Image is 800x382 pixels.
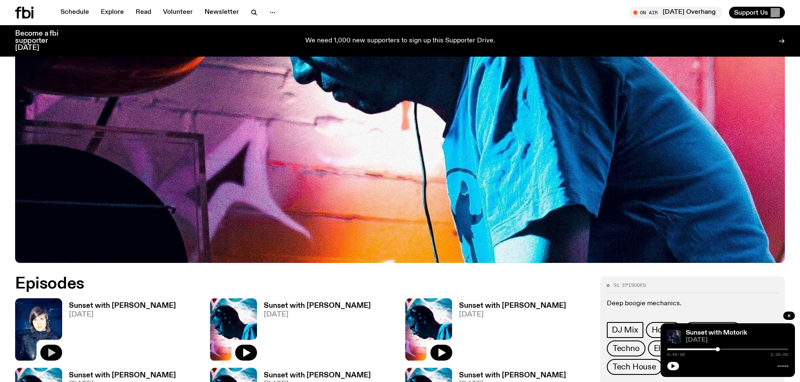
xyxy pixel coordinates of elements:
a: Explore [96,7,129,18]
h3: Sunset with [PERSON_NAME] [264,302,371,309]
span: Tech House [613,362,656,372]
a: House [646,322,682,338]
h3: Sunset with [PERSON_NAME] [264,372,371,379]
a: Read [131,7,156,18]
h3: Sunset with [PERSON_NAME] [69,302,176,309]
span: Electro [654,344,680,353]
h3: Sunset with [PERSON_NAME] [69,372,176,379]
a: Sunset with [PERSON_NAME][DATE] [452,302,566,361]
img: Simon Caldwell stands side on, looking downwards. He has headphones on. Behind him is a brightly ... [210,298,257,361]
span: [DATE] [69,311,176,318]
span: Techno [613,344,640,353]
h3: Become a fbi supporter [DATE] [15,30,69,52]
span: [DATE] [459,311,566,318]
a: Volunteer [158,7,198,18]
a: Sunset with Motorik [686,330,747,336]
h2: Episodes [15,276,525,291]
p: Deep boogie mechanics. [607,300,778,308]
button: On Air[DATE] Overhang [629,7,722,18]
p: We need 1,000 new supporters to sign up this Supporter Drive. [305,37,495,45]
button: Support Us [729,7,785,18]
span: Support Us [734,9,768,16]
img: Simon Caldwell stands side on, looking downwards. He has headphones on. Behind him is a brightly ... [405,298,452,361]
a: Techno [607,340,645,356]
a: Deep House [684,322,742,338]
h3: Sunset with [PERSON_NAME] [459,302,566,309]
a: DJ Mix [607,322,643,338]
span: [DATE] [686,337,788,343]
span: 0:49:58 [667,353,685,357]
a: Newsletter [199,7,244,18]
span: 91 episodes [614,283,646,288]
span: 2:00:00 [771,353,788,357]
span: DJ Mix [612,325,638,335]
a: Sunset with [PERSON_NAME][DATE] [257,302,371,361]
a: Schedule [55,7,94,18]
span: [DATE] [264,311,371,318]
a: Tech House [607,359,662,375]
a: Electro [648,340,686,356]
span: House [652,325,676,335]
a: Sunset with [PERSON_NAME][DATE] [62,302,176,361]
h3: Sunset with [PERSON_NAME] [459,372,566,379]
